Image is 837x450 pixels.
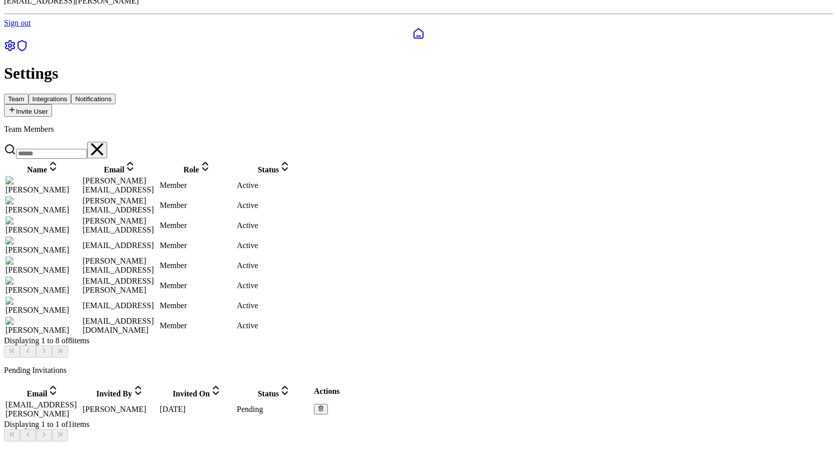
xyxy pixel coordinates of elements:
[6,297,54,306] img: Snir Kodesh
[29,94,72,104] button: Integrations
[183,165,199,174] span: Role
[4,19,31,27] a: Sign out
[237,181,312,190] div: Active
[82,316,158,335] td: [EMAIL_ADDRESS][DOMAIN_NAME]
[5,400,81,419] td: [EMAIL_ADDRESS][PERSON_NAME]
[4,45,16,53] a: Settings
[82,276,158,295] td: [EMAIL_ADDRESS][PERSON_NAME]
[258,165,279,174] span: Status
[6,237,80,246] img: Micha Berdichevsky⁩
[6,196,81,214] div: [PERSON_NAME]
[96,389,132,398] span: Invited By
[6,176,81,194] div: [PERSON_NAME]
[4,336,833,358] div: Displaying 1 to 8 of 8 items
[237,301,312,310] div: Active
[237,261,312,270] div: Active
[237,241,312,250] div: Active
[36,345,52,358] button: Next
[16,45,28,53] a: SOC 1 Reports
[6,317,54,326] img: Snir Kodesh
[159,400,235,419] td: [DATE]
[27,389,48,398] span: Email
[159,176,235,195] td: Member
[258,389,279,398] span: Status
[6,277,73,286] img: Shekhar Khedekar
[27,165,47,174] span: Name
[52,429,68,441] button: Last
[173,389,210,398] span: Invited On
[159,236,235,255] td: Member
[159,216,235,235] td: Member
[314,404,328,414] button: Delete Invitation
[4,366,833,375] p: Pending Invitations
[237,221,312,230] div: Active
[4,345,20,358] button: First
[36,429,52,441] button: Next
[6,216,47,226] img: James Lee
[159,276,235,295] td: Member
[6,277,81,295] div: [PERSON_NAME]
[71,94,116,104] button: Notifications
[82,256,158,275] td: [PERSON_NAME][EMAIL_ADDRESS]
[104,165,125,174] span: Email
[82,400,158,419] td: [PERSON_NAME]
[6,196,54,205] img: Eliot Walker
[20,345,36,358] button: Previous
[52,345,68,358] button: Last
[237,201,312,210] div: Active
[237,321,312,330] div: Active
[159,256,235,275] td: Member
[159,196,235,215] td: Member
[4,28,833,40] a: Dashboard
[237,281,312,290] div: Active
[6,297,81,315] div: [PERSON_NAME]
[82,236,158,255] td: [EMAIL_ADDRESS]
[159,296,235,315] td: Member
[159,316,235,335] td: Member
[4,125,833,134] p: Team Members
[237,405,312,414] div: Pending
[6,216,81,235] div: [PERSON_NAME]
[4,420,833,441] div: Displaying 1 to 1 of 1 items
[82,216,158,235] td: [PERSON_NAME][EMAIL_ADDRESS]
[20,429,36,441] button: Previous
[6,257,81,275] div: [PERSON_NAME]
[4,64,833,83] h1: Settings
[4,104,52,117] button: Invite User
[6,176,49,185] img: Andrew Li
[4,94,29,104] button: Team
[82,296,158,315] td: [EMAIL_ADDRESS]
[6,257,75,266] img: Roberto Fernandez
[6,237,81,255] div: [PERSON_NAME]⁩
[314,387,340,395] span: Actions
[4,429,20,441] button: First
[6,317,81,335] div: [PERSON_NAME]
[82,196,158,215] td: [PERSON_NAME][EMAIL_ADDRESS]
[82,176,158,195] td: [PERSON_NAME][EMAIL_ADDRESS]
